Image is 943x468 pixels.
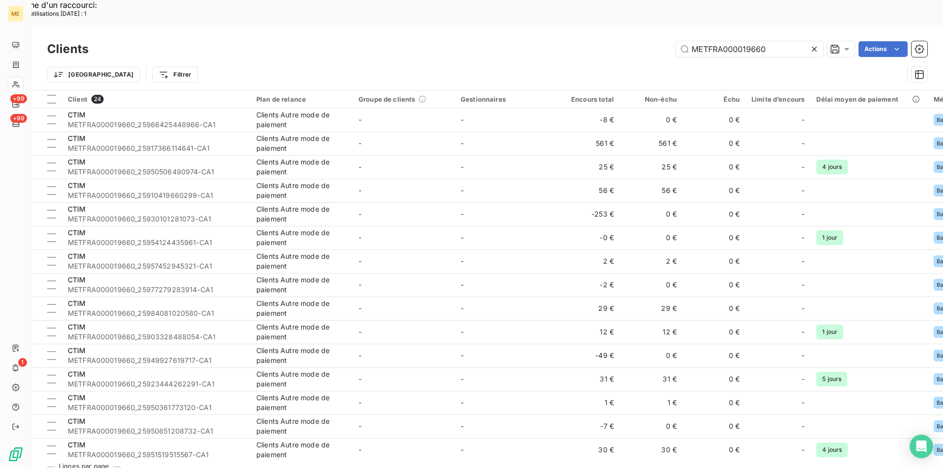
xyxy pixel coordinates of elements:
[256,346,347,365] div: Clients Autre mode de paiement
[816,95,921,103] div: Délai moyen de paiement
[620,414,683,438] td: 0 €
[68,228,86,237] span: CTIM
[68,403,245,413] span: METFRA000019660_25950361773120-CA1
[68,393,86,402] span: CTIM
[68,134,86,142] span: CTIM
[461,375,464,383] span: -
[802,256,804,266] span: -
[461,398,464,407] span: -
[256,322,347,342] div: Clients Autre mode de paiement
[461,115,464,124] span: -
[557,249,620,273] td: 2 €
[68,308,245,318] span: METFRA000019660_25984081020580-CA1
[68,214,245,224] span: METFRA000019660_25930101281073-CA1
[557,367,620,391] td: 31 €
[620,179,683,202] td: 56 €
[68,379,245,389] span: METFRA000019660_25923444262291-CA1
[8,446,24,462] img: Logo LeanPay
[620,367,683,391] td: 31 €
[802,162,804,172] span: -
[683,297,746,320] td: 0 €
[816,230,843,245] span: 1 jour
[359,375,361,383] span: -
[461,95,551,103] div: Gestionnaires
[557,202,620,226] td: -253 €
[620,132,683,155] td: 561 €
[461,257,464,265] span: -
[557,414,620,438] td: -7 €
[563,95,614,103] div: Encours total
[683,414,746,438] td: 0 €
[47,40,88,58] h3: Clients
[461,304,464,312] span: -
[359,115,361,124] span: -
[802,115,804,125] span: -
[802,209,804,219] span: -
[557,179,620,202] td: 56 €
[10,94,27,103] span: +99
[68,299,86,307] span: CTIM
[461,210,464,218] span: -
[152,67,197,83] button: Filtrer
[256,110,347,130] div: Clients Autre mode de paiement
[620,273,683,297] td: 0 €
[359,233,361,242] span: -
[68,158,86,166] span: CTIM
[620,108,683,132] td: 0 €
[91,95,104,104] span: 24
[461,445,464,454] span: -
[68,95,87,103] span: Client
[802,398,804,408] span: -
[18,358,27,367] span: 1
[68,332,245,342] span: METFRA000019660_25903328488054-CA1
[461,139,464,147] span: -
[802,351,804,360] span: -
[620,297,683,320] td: 29 €
[68,450,245,460] span: METFRA000019660_25951519515567-CA1
[359,95,416,103] span: Groupe de clients
[68,440,86,449] span: CTIM
[359,257,361,265] span: -
[689,95,740,103] div: Échu
[683,344,746,367] td: 0 €
[683,273,746,297] td: 0 €
[256,416,347,436] div: Clients Autre mode de paiement
[68,143,245,153] span: METFRA000019660_25917366114641-CA1
[802,421,804,431] span: -
[256,440,347,460] div: Clients Autre mode de paiement
[461,280,464,289] span: -
[359,351,361,359] span: -
[683,179,746,202] td: 0 €
[256,299,347,318] div: Clients Autre mode de paiement
[68,346,86,355] span: CTIM
[859,41,908,57] button: Actions
[359,163,361,171] span: -
[256,251,347,271] div: Clients Autre mode de paiement
[683,320,746,344] td: 0 €
[68,285,245,295] span: METFRA000019660_25977279283914-CA1
[359,280,361,289] span: -
[557,132,620,155] td: 561 €
[68,261,245,271] span: METFRA000019660_25957452945321-CA1
[802,233,804,243] span: -
[620,320,683,344] td: 12 €
[461,163,464,171] span: -
[359,398,361,407] span: -
[683,249,746,273] td: 0 €
[68,323,86,331] span: CTIM
[359,445,361,454] span: -
[683,155,746,179] td: 0 €
[359,328,361,336] span: -
[620,226,683,249] td: 0 €
[802,374,804,384] span: -
[359,186,361,194] span: -
[557,320,620,344] td: 12 €
[683,367,746,391] td: 0 €
[461,328,464,336] span: -
[256,157,347,177] div: Clients Autre mode de paiement
[816,325,843,339] span: 1 jour
[620,438,683,462] td: 30 €
[461,422,464,430] span: -
[68,370,86,378] span: CTIM
[557,438,620,462] td: 30 €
